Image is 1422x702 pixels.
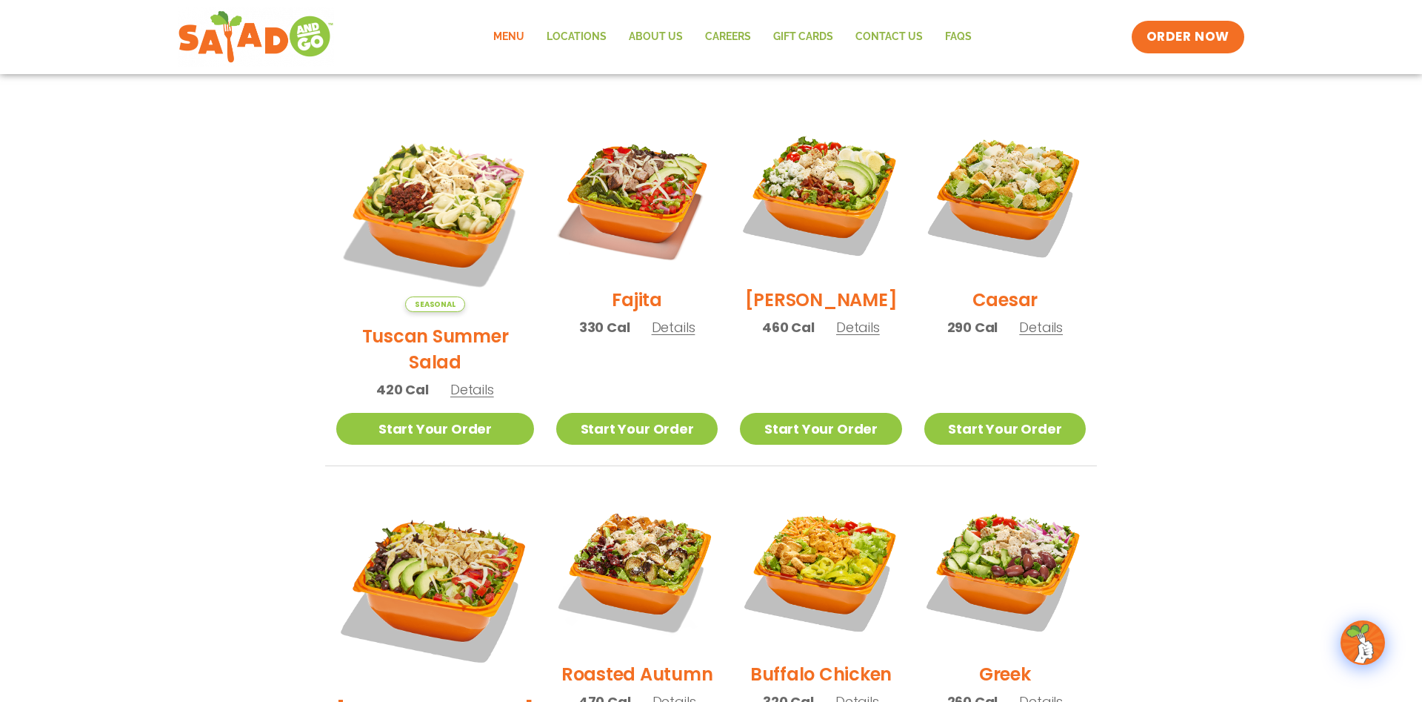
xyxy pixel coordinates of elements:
span: 290 Cal [947,317,998,337]
h2: Fajita [612,287,662,313]
img: Product photo for Fajita Salad [556,114,718,276]
h2: Caesar [972,287,1038,313]
a: Careers [694,20,762,54]
h2: Tuscan Summer Salad [336,323,534,375]
a: Menu [482,20,535,54]
a: Start Your Order [336,413,534,445]
a: Start Your Order [740,413,901,445]
a: Contact Us [844,20,934,54]
img: Product photo for Roasted Autumn Salad [556,489,718,650]
span: 330 Cal [579,317,630,337]
img: Product photo for Tuscan Summer Salad [336,114,534,312]
a: About Us [618,20,694,54]
span: Seasonal [405,297,465,312]
h2: Roasted Autumn [561,661,713,687]
img: wpChatIcon [1342,622,1383,663]
img: Product photo for Caesar Salad [924,114,1086,276]
nav: Menu [482,20,983,54]
h2: [PERSON_NAME] [745,287,898,313]
span: Details [652,318,695,337]
span: Details [450,380,494,399]
a: Locations [535,20,618,54]
h2: Buffalo Chicken [750,661,892,687]
span: Details [836,318,880,337]
span: 460 Cal [762,317,815,337]
img: Product photo for Cobb Salad [740,114,901,276]
span: ORDER NOW [1146,28,1229,46]
img: new-SAG-logo-768×292 [178,7,334,67]
span: Details [1019,318,1063,337]
span: 420 Cal [376,380,429,400]
img: Product photo for Greek Salad [924,489,1086,650]
a: Start Your Order [924,413,1086,445]
a: ORDER NOW [1132,21,1244,53]
a: FAQs [934,20,983,54]
a: Start Your Order [556,413,718,445]
img: Product photo for BBQ Ranch Salad [336,489,534,686]
img: Product photo for Buffalo Chicken Salad [740,489,901,650]
a: GIFT CARDS [762,20,844,54]
h2: Greek [979,661,1031,687]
